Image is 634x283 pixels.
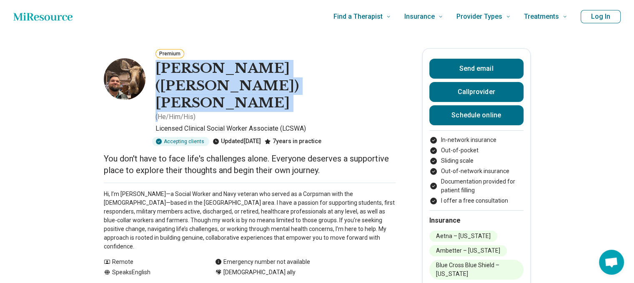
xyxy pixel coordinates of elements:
[155,124,396,134] p: Licensed Clinical Social Worker Associate (LCSWA)
[429,167,524,176] li: Out-of-network insurance
[104,258,198,266] div: Remote
[13,8,73,25] a: Home page
[155,60,396,112] h1: [PERSON_NAME] ([PERSON_NAME]) [PERSON_NAME]
[524,11,559,22] span: Treatments
[104,190,396,251] p: Hi, I’m [PERSON_NAME]—a Social Worker and Navy veteran who served as a Corpsman with the [DEMOGRA...
[599,250,624,275] div: Open chat
[104,153,396,176] p: You don't have to face life's challenges alone. Everyone deserves a supportive place to explore t...
[104,268,198,277] div: Speaks English
[429,105,524,125] a: Schedule online
[429,146,524,155] li: Out-of-pocket
[429,136,524,205] ul: Payment options
[404,11,435,22] span: Insurance
[429,196,524,205] li: I offer a free consultation
[429,216,524,226] h2: Insurance
[456,11,502,22] span: Provider Types
[429,59,524,79] button: Send email
[223,268,296,277] span: [DEMOGRAPHIC_DATA] ally
[429,156,524,165] li: Sliding scale
[429,260,524,280] li: Blue Cross Blue Shield – [US_STATE]
[104,58,145,100] img: Benjamin Ingraham, Licensed Clinical Social Worker Associate (LCSWA)
[429,82,524,102] button: Callprovider
[155,49,184,58] button: Premium
[152,137,209,146] div: Accepting clients
[333,11,383,22] span: Find a Therapist
[429,136,524,144] li: In-network insurance
[215,258,310,266] div: Emergency number not available
[429,231,497,242] li: Aetna – [US_STATE]
[213,137,261,146] div: Updated [DATE]
[429,245,507,256] li: Ambetter – [US_STATE]
[155,112,195,122] p: ( He/Him/His )
[264,137,321,146] div: 7 years in practice
[429,177,524,195] li: Documentation provided for patient filling
[581,10,621,23] button: Log In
